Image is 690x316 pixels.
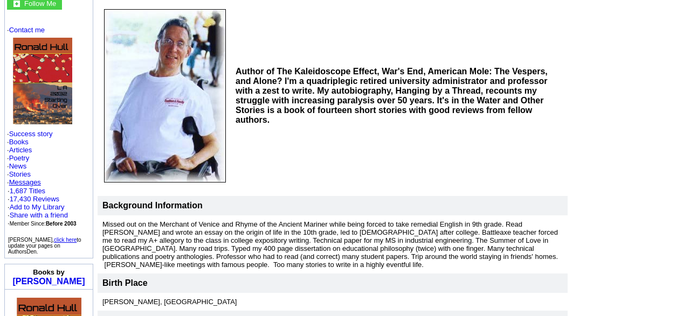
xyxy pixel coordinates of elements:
a: Contact me [9,26,45,34]
font: Missed out on the Merchant of Venice and Rhyme of the Ancient Mariner while being forced to take ... [102,220,558,269]
a: Articles [9,146,32,154]
img: gc.jpg [13,1,20,7]
b: Books by [33,268,65,276]
a: Books [9,138,29,146]
a: click here [54,237,77,243]
a: 1,687 Titles [10,187,46,195]
a: Add to My Library [10,203,65,211]
font: Birth Place [102,278,148,287]
a: [PERSON_NAME] [12,277,85,286]
a: 17,430 Reviews [10,195,60,203]
font: · · · · · · · [7,26,91,228]
b: Before 2003 [46,221,77,227]
img: 80441.jpg [13,38,72,124]
b: Background Information [102,201,203,210]
a: Poetry [9,154,30,162]
b: Author of The Kaleidoscope Effect, War's End, American Mole: The Vespers, and Alone? I'm a quadri... [236,67,548,124]
a: Stories [9,170,31,178]
a: Share with a friend [10,211,68,219]
font: · [7,178,41,186]
font: Member Since: [10,221,77,227]
img: 3918.JPG [104,9,226,182]
font: [PERSON_NAME], to update your pages on AuthorsDen. [8,237,81,255]
img: shim.gif [49,292,50,296]
a: News [9,162,27,170]
font: · · [8,187,77,227]
a: Messages [9,178,41,186]
font: [PERSON_NAME], [GEOGRAPHIC_DATA] [102,298,237,306]
a: Success story [9,130,53,138]
font: · · · [8,203,68,227]
img: shim.gif [49,292,49,296]
img: shim.gif [47,292,48,296]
